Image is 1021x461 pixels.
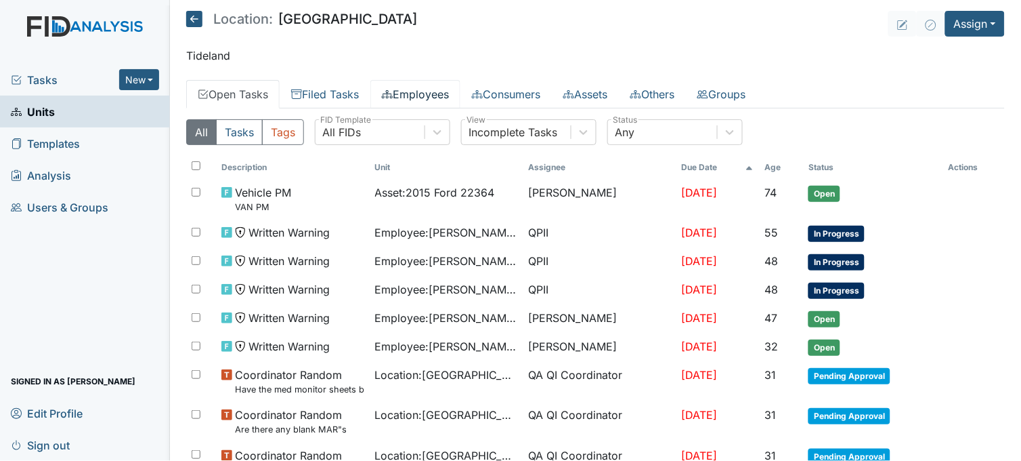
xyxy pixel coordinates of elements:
a: Consumers [460,80,552,108]
a: Open Tasks [186,80,280,108]
input: Toggle All Rows Selected [192,161,200,170]
span: Employee : [PERSON_NAME] [375,253,518,269]
button: Tasks [216,119,263,145]
td: [PERSON_NAME] [523,179,676,219]
td: [PERSON_NAME] [523,333,676,361]
th: Toggle SortBy [216,156,370,179]
span: [DATE] [682,186,718,199]
div: All FIDs [322,124,361,140]
span: Written Warning [248,281,330,298]
span: 55 [764,226,778,239]
td: [PERSON_NAME] [523,304,676,333]
a: Groups [686,80,757,108]
td: QA QI Coordinator [523,361,676,401]
span: Sign out [11,435,70,456]
a: Others [619,80,686,108]
span: Signed in as [PERSON_NAME] [11,371,135,392]
td: QPII [523,276,676,304]
span: 74 [764,186,777,199]
span: Written Warning [248,224,330,241]
span: Location : [GEOGRAPHIC_DATA] [375,407,518,423]
span: Units [11,101,55,122]
span: Edit Profile [11,403,83,424]
span: Open [808,186,840,202]
span: Written Warning [248,310,330,326]
span: [DATE] [682,254,718,268]
small: Are there any blank MAR"s [235,423,347,436]
span: Asset : 2015 Ford 22364 [375,184,495,201]
a: Employees [370,80,460,108]
td: QA QI Coordinator [523,401,676,441]
a: Filed Tasks [280,80,370,108]
span: 31 [764,408,776,422]
span: Employee : [PERSON_NAME][GEOGRAPHIC_DATA] [375,310,518,326]
span: In Progress [808,226,865,242]
span: Employee : [PERSON_NAME] [375,338,518,355]
span: Coordinator Random Are there any blank MAR"s [235,407,347,436]
th: Assignee [523,156,676,179]
th: Toggle SortBy [803,156,943,179]
span: Vehicle PM VAN PM [235,184,291,214]
small: Have the med monitor sheets been filled out? [235,383,364,396]
td: QPII [523,247,676,276]
span: Pending Approval [808,408,890,424]
span: In Progress [808,283,865,299]
th: Toggle SortBy [370,156,523,179]
button: Tags [262,119,304,145]
th: Toggle SortBy [759,156,803,179]
span: 48 [764,283,778,296]
span: Open [808,340,840,356]
div: Type filter [186,119,304,145]
p: Tideland [186,47,1005,64]
span: Employee : [PERSON_NAME] [375,224,518,241]
span: 31 [764,368,776,382]
span: [DATE] [682,340,718,353]
span: [DATE] [682,226,718,239]
span: Written Warning [248,253,330,269]
span: Location: [213,12,273,26]
span: 47 [764,311,777,325]
span: [DATE] [682,283,718,296]
button: New [119,69,160,90]
span: [DATE] [682,368,718,382]
span: Location : [GEOGRAPHIC_DATA] [375,367,518,383]
th: Toggle SortBy [676,156,759,179]
span: 48 [764,254,778,268]
span: Analysis [11,165,71,186]
span: Employee : [PERSON_NAME] [375,281,518,298]
small: VAN PM [235,201,291,214]
span: 32 [764,340,778,353]
h5: [GEOGRAPHIC_DATA] [186,11,417,27]
td: QPII [523,219,676,247]
span: [DATE] [682,408,718,422]
span: Open [808,311,840,327]
span: Users & Groups [11,197,108,218]
span: Coordinator Random Have the med monitor sheets been filled out? [235,367,364,396]
button: All [186,119,217,145]
span: Pending Approval [808,368,890,384]
div: Incomplete Tasks [469,124,557,140]
span: In Progress [808,254,865,270]
span: [DATE] [682,311,718,325]
a: Tasks [11,72,119,88]
span: Written Warning [248,338,330,355]
button: Assign [945,11,1005,37]
th: Actions [943,156,1005,179]
span: Templates [11,133,80,154]
div: Any [615,124,634,140]
a: Assets [552,80,619,108]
